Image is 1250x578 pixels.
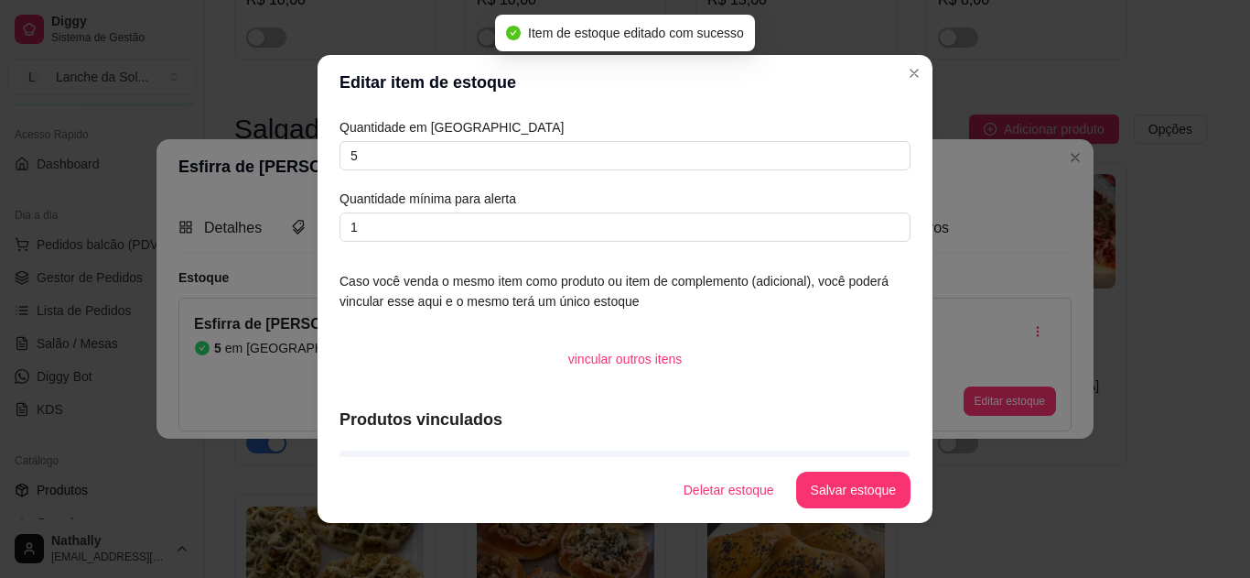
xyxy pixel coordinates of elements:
[339,117,911,137] article: Quantidade em [GEOGRAPHIC_DATA]
[554,341,697,377] button: vincular outros itens
[506,26,521,40] span: check-circle
[318,55,932,110] header: Editar item de estoque
[669,472,789,508] button: Deletar estoque
[796,472,911,508] button: Salvar estoque
[339,271,911,311] article: Caso você venda o mesmo item como produto ou item de complemento (adicional), você poderá vincula...
[339,189,911,209] article: Quantidade mínima para alerta
[339,407,911,432] article: Produtos vinculados
[900,59,929,88] button: Close
[528,26,744,40] span: Item de estoque editado com sucesso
